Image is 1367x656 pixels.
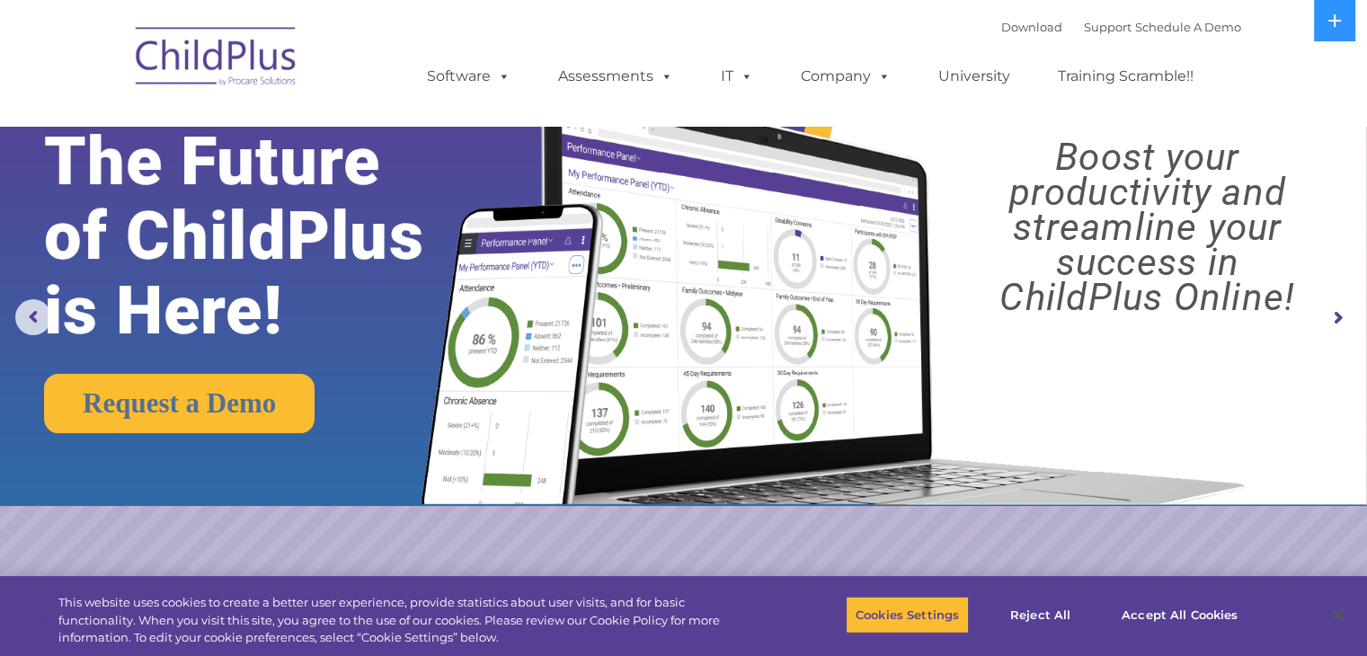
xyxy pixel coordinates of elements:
[945,139,1350,315] rs-layer: Boost your productivity and streamline your success in ChildPlus Online!
[1001,20,1062,34] a: Download
[540,58,691,94] a: Assessments
[127,14,306,104] img: ChildPlus by Procare Solutions
[920,58,1028,94] a: University
[58,594,752,647] div: This website uses cookies to create a better user experience, provide statistics about user visit...
[703,58,771,94] a: IT
[44,374,315,433] a: Request a Demo
[783,58,909,94] a: Company
[1318,595,1358,634] button: Close
[44,124,481,348] rs-layer: The Future of ChildPlus is Here!
[250,119,305,132] span: Last name
[1040,58,1212,94] a: Training Scramble!!
[250,192,326,206] span: Phone number
[1084,20,1132,34] a: Support
[1135,20,1241,34] a: Schedule A Demo
[1001,20,1241,34] font: |
[846,596,969,634] button: Cookies Settings
[984,596,1096,634] button: Reject All
[409,58,528,94] a: Software
[1112,596,1247,634] button: Accept All Cookies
